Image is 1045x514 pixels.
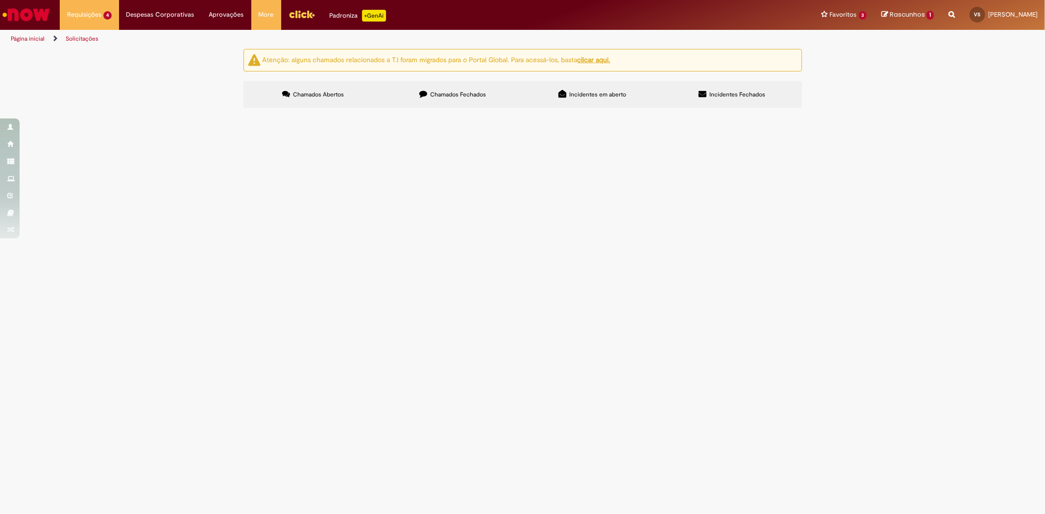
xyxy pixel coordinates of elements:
span: Chamados Abertos [293,91,344,98]
span: Chamados Fechados [430,91,486,98]
span: 1 [926,11,934,20]
span: 4 [103,11,112,20]
p: +GenAi [362,10,386,22]
span: Incidentes em aberto [569,91,626,98]
a: clicar aqui. [578,55,610,64]
span: Requisições [67,10,101,20]
span: 3 [859,11,867,20]
span: Despesas Corporativas [126,10,194,20]
ul: Trilhas de página [7,30,689,48]
span: Incidentes Fechados [709,91,765,98]
span: VS [974,11,981,18]
span: Rascunhos [890,10,925,19]
div: Padroniza [330,10,386,22]
img: click_logo_yellow_360x200.png [289,7,315,22]
span: More [259,10,274,20]
img: ServiceNow [1,5,51,24]
span: Favoritos [830,10,857,20]
a: Solicitações [66,35,98,43]
a: Página inicial [11,35,45,43]
span: Aprovações [209,10,244,20]
span: [PERSON_NAME] [988,10,1038,19]
ng-bind-html: Atenção: alguns chamados relacionados a T.I foram migrados para o Portal Global. Para acessá-los,... [263,55,610,64]
a: Rascunhos [881,10,934,20]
